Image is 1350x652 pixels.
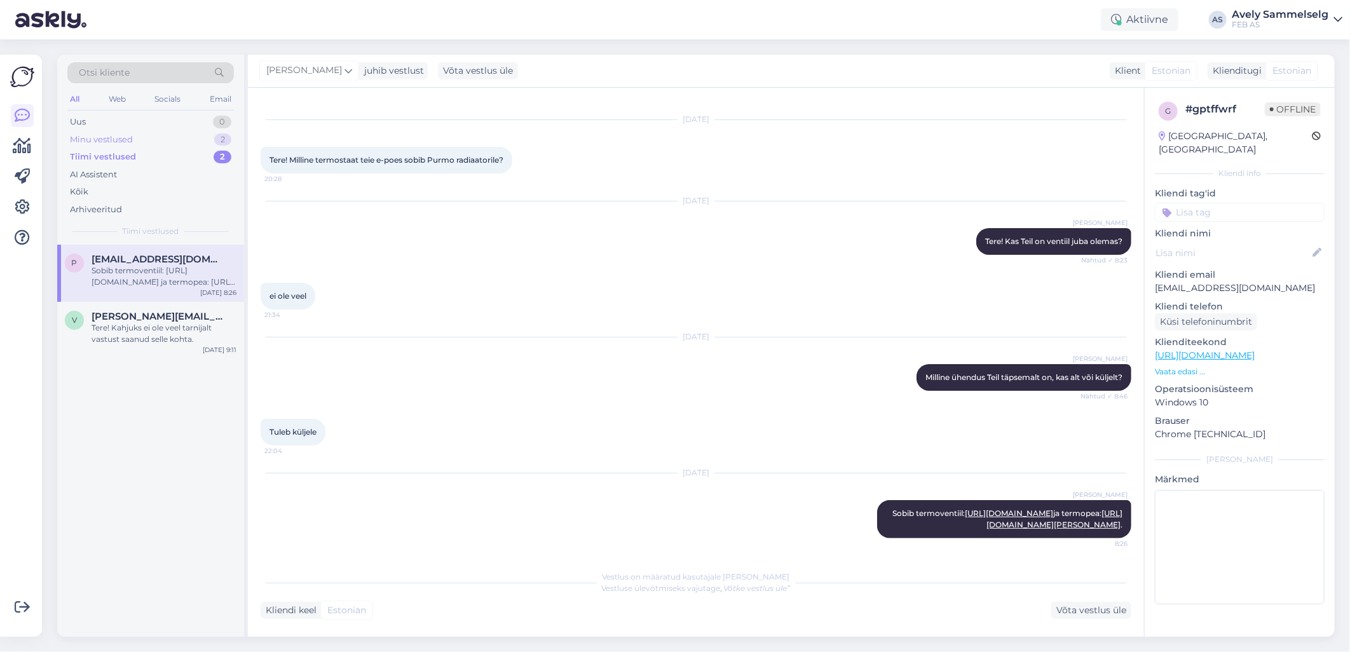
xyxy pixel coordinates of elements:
div: Tiimi vestlused [70,151,136,163]
span: Sobib termoventiil: ja termopea: . [892,508,1122,529]
div: Uus [70,116,86,128]
div: Web [106,91,128,107]
span: Offline [1265,102,1321,116]
p: Kliendi nimi [1155,227,1325,240]
span: 8:26 [1080,539,1128,548]
div: Sobib termoventiil: [URL][DOMAIN_NAME] ja termopea: [URL][DOMAIN_NAME][PERSON_NAME] . [92,265,236,288]
a: Avely SammelselgFEB AS [1232,10,1342,30]
span: Tere! Kas Teil on ventiil juba olemas? [985,236,1122,246]
span: v [72,315,77,325]
div: Minu vestlused [70,133,133,146]
span: viktor@huum.eu [92,311,224,322]
p: Operatsioonisüsteem [1155,383,1325,396]
div: juhib vestlust [359,64,424,78]
span: Nähtud ✓ 8:46 [1080,391,1128,401]
span: [PERSON_NAME] [1073,354,1128,363]
div: Avely Sammelselg [1232,10,1328,20]
span: 20:28 [264,174,312,184]
span: [PERSON_NAME] [266,64,342,78]
p: Kliendi telefon [1155,300,1325,313]
div: Socials [152,91,183,107]
div: Kliendi info [1155,168,1325,179]
span: Nähtud ✓ 8:23 [1080,255,1128,265]
p: Märkmed [1155,473,1325,486]
p: Vaata edasi ... [1155,366,1325,377]
span: Vestlus on määratud kasutajale [PERSON_NAME] [603,572,790,581]
p: Brauser [1155,414,1325,428]
div: 0 [213,116,231,128]
div: [DATE] [261,331,1131,343]
p: Klienditeekond [1155,336,1325,349]
input: Lisa nimi [1156,246,1310,260]
div: Aktiivne [1101,8,1178,31]
div: FEB AS [1232,20,1328,30]
div: Klient [1110,64,1141,78]
div: [DATE] [261,195,1131,207]
span: Estonian [1272,64,1311,78]
span: Vestluse ülevõtmiseks vajutage [602,583,791,593]
p: Kliendi tag'id [1155,187,1325,200]
span: Estonian [327,604,366,617]
input: Lisa tag [1155,203,1325,222]
span: 22:04 [264,446,312,456]
div: Võta vestlus üle [438,62,518,79]
p: Kliendi email [1155,268,1325,282]
span: p [72,258,78,268]
div: Tere! Kahjuks ei ole veel tarnijalt vastust saanud selle kohta. [92,322,236,345]
span: ei ole veel [269,291,306,301]
div: 2 [214,133,231,146]
div: 2 [214,151,231,163]
div: [GEOGRAPHIC_DATA], [GEOGRAPHIC_DATA] [1159,130,1312,156]
span: Otsi kliente [79,66,130,79]
div: Email [207,91,234,107]
p: Chrome [TECHNICAL_ID] [1155,428,1325,441]
a: [URL][DOMAIN_NAME] [965,508,1053,518]
div: [DATE] [261,114,1131,125]
img: Askly Logo [10,65,34,89]
div: Kõik [70,186,88,198]
span: [PERSON_NAME] [1073,218,1128,228]
span: Tiimi vestlused [123,226,179,237]
div: AI Assistent [70,168,117,181]
a: [URL][DOMAIN_NAME] [1155,350,1255,361]
div: [DATE] 8:26 [200,288,236,297]
div: All [67,91,82,107]
span: 21:34 [264,310,312,320]
div: AS [1209,11,1227,29]
div: [PERSON_NAME] [1155,454,1325,465]
div: Võta vestlus üle [1051,602,1131,619]
div: [DATE] 9:11 [203,345,236,355]
div: Kliendi keel [261,604,317,617]
span: Estonian [1152,64,1190,78]
div: Küsi telefoninumbrit [1155,313,1257,330]
span: [PERSON_NAME] [1073,490,1128,499]
span: g [1166,106,1171,116]
i: „Võtke vestlus üle” [721,583,791,593]
div: Klienditugi [1208,64,1262,78]
span: Tere! Milline termostaat teie e-poes sobib Purmo radiaatorile? [269,155,503,165]
div: Arhiveeritud [70,203,122,216]
span: pia.varik@outlook.com [92,254,224,265]
p: [EMAIL_ADDRESS][DOMAIN_NAME] [1155,282,1325,295]
p: Windows 10 [1155,396,1325,409]
span: Milline ühendus Teil täpsemalt on, kas alt või küljelt? [925,372,1122,382]
div: # gptffwrf [1185,102,1265,117]
div: [DATE] [261,467,1131,479]
span: Tuleb küljele [269,427,317,437]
